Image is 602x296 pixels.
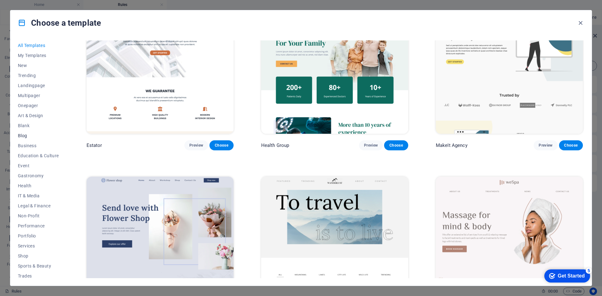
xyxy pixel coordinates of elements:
span: Preview [364,143,378,148]
span: Choose [389,143,403,148]
span: Landingpage [18,83,59,88]
button: Portfolio [18,231,59,241]
span: Sports & Beauty [18,263,59,268]
button: Event [18,161,59,171]
span: Performance [18,223,59,228]
button: Preview [359,140,383,150]
span: Gastronomy [18,173,59,178]
span: Business [18,143,59,148]
span: Choose [564,143,578,148]
button: Blank [18,121,59,131]
button: Blog [18,131,59,141]
button: Performance [18,221,59,231]
span: Art & Design [18,113,59,118]
button: Health [18,181,59,191]
button: Landingpage [18,80,59,91]
button: Choose [209,140,233,150]
span: Blank [18,123,59,128]
span: Blog [18,133,59,138]
span: Preview [539,143,552,148]
span: Preview [189,143,203,148]
p: Estator [87,142,102,148]
span: Legal & Finance [18,203,59,208]
span: All Templates [18,43,59,48]
span: Event [18,163,59,168]
span: Trending [18,73,59,78]
iframe: To enrich screen reader interactions, please activate Accessibility in Grammarly extension settings [539,266,593,285]
span: IT & Media [18,193,59,198]
span: Trades [18,273,59,278]
button: Preview [534,140,557,150]
button: Business [18,141,59,151]
button: Trades [18,271,59,281]
button: My Templates [18,50,59,60]
p: Health Group [261,142,289,148]
span: Choose [214,143,228,148]
button: Legal & Finance [18,201,59,211]
button: All Templates [18,40,59,50]
button: Art & Design [18,111,59,121]
span: New [18,63,59,68]
button: Gastronomy [18,171,59,181]
button: Shop [18,251,59,261]
button: Non-Profit [18,211,59,221]
button: Skip to main content [3,3,45,9]
button: Multipager [18,91,59,101]
span: My Templates [18,53,59,58]
span: Multipager [18,93,59,98]
button: Onepager [18,101,59,111]
button: New [18,60,59,70]
button: Education & Culture [18,151,59,161]
span: Shop [18,253,59,258]
h4: Choose a template [18,18,101,28]
span: Health [18,183,59,188]
button: Services [18,241,59,251]
span: Education & Culture [18,153,59,158]
span: Portfolio [18,233,59,238]
button: Choose [559,140,583,150]
span: Non-Profit [18,213,59,218]
button: Sports & Beauty [18,261,59,271]
button: IT & Media [18,191,59,201]
button: Trending [18,70,59,80]
p: MakeIt Agency [436,142,467,148]
button: Choose [384,140,408,150]
button: Preview [184,140,208,150]
span: Onepager [18,103,59,108]
span: Services [18,243,59,248]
